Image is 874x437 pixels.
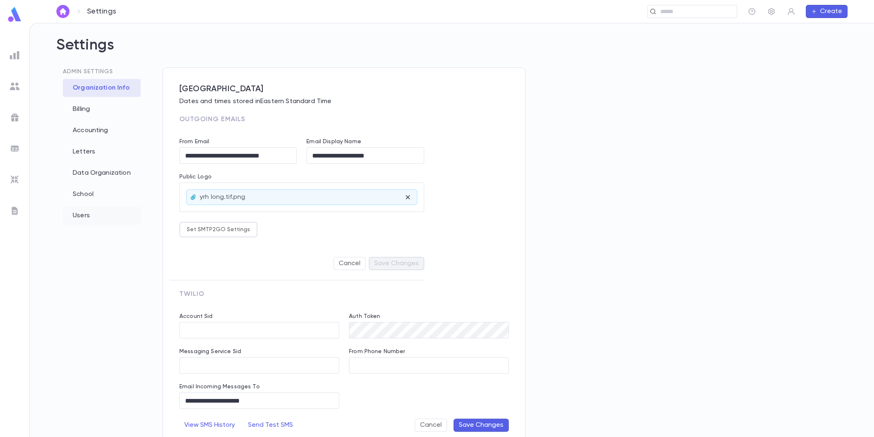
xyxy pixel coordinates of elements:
[63,207,141,225] div: Users
[10,81,20,91] img: students_grey.60c7aba0da46da39d6d829b817ac14fc.svg
[200,193,246,201] p: yrh long.tif.png
[63,122,141,140] div: Accounting
[179,97,509,106] p: Dates and times stored in Eastern Standard Time
[179,313,213,320] label: Account Sid
[10,50,20,60] img: reports_grey.c525e4749d1bce6a11f5fe2a8de1b229.svg
[179,116,245,123] span: Outgoing Emails
[243,419,298,432] button: Send Test SMS
[10,206,20,216] img: letters_grey.7941b92b52307dd3b8a917253454ce1c.svg
[179,173,424,182] p: Public Logo
[179,222,257,237] button: Set SMTP2GO Settings
[349,348,405,355] label: From Phone Number
[179,84,509,94] span: [GEOGRAPHIC_DATA]
[806,5,847,18] button: Create
[333,257,366,270] button: Cancel
[179,138,209,145] label: From Email
[179,383,260,390] label: Email Incoming Messages To
[10,113,20,122] img: campaigns_grey.99e729a5f7ee94e3726e6486bddda8f1.svg
[179,348,241,355] label: Messaging Service Sid
[306,138,361,145] label: Email Display Name
[179,291,204,297] span: Twilio
[63,164,141,182] div: Data Organization
[349,313,380,320] label: Auth Token
[58,8,68,15] img: home_white.a664292cf8c1dea59945f0da9f25487c.svg
[10,175,20,185] img: imports_grey.530a8a0e642e233f2baf0ef88e8c9fcb.svg
[63,100,141,118] div: Billing
[415,419,447,432] button: Cancel
[454,419,509,432] button: Save Changes
[56,36,847,68] h2: Settings
[63,79,141,97] div: Organization Info
[179,419,240,432] button: View SMS History
[63,143,141,161] div: Letters
[63,69,113,74] span: Admin Settings
[7,7,23,23] img: logo
[63,185,141,203] div: School
[10,144,20,153] img: batches_grey.339ca447c9d9533ef1741baa751efc33.svg
[87,7,116,16] p: Settings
